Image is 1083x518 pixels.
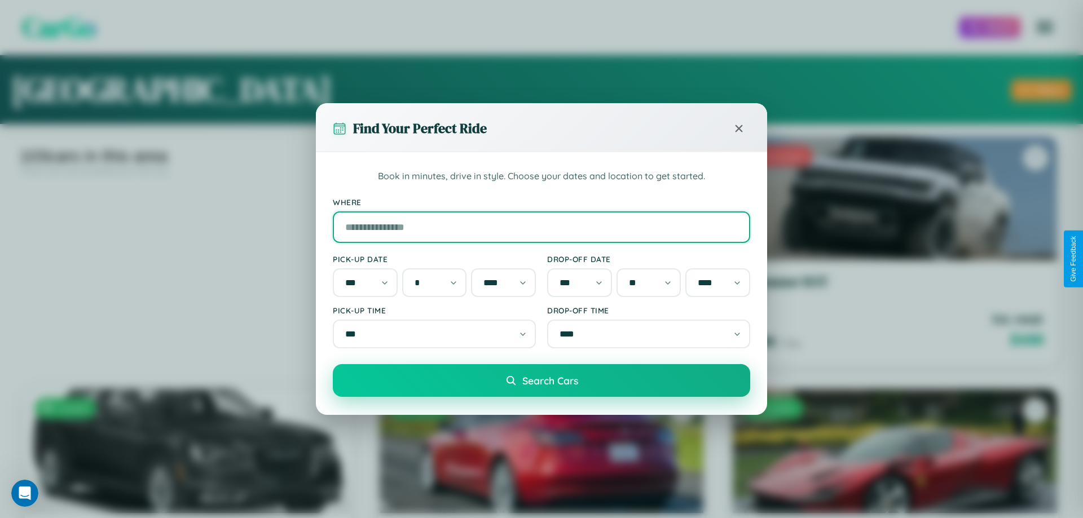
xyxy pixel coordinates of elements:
[333,169,750,184] p: Book in minutes, drive in style. Choose your dates and location to get started.
[333,254,536,264] label: Pick-up Date
[333,197,750,207] label: Where
[547,254,750,264] label: Drop-off Date
[522,374,578,387] span: Search Cars
[547,306,750,315] label: Drop-off Time
[353,119,487,138] h3: Find Your Perfect Ride
[333,364,750,397] button: Search Cars
[333,306,536,315] label: Pick-up Time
